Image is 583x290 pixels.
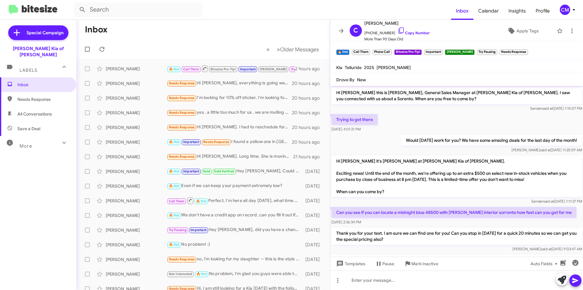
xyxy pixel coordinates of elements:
span: Mark Inactive [411,258,438,269]
button: Mark Inactive [399,258,443,269]
div: I'm looking for 10% off sticker. I'm looking for $15,000 trade-in value on my 2021 [PERSON_NAME].... [167,94,292,101]
span: New [357,77,366,83]
div: [PERSON_NAME] [106,168,167,174]
div: 20 hours ago [292,124,325,130]
div: No problem! :) [167,241,302,248]
div: [PERSON_NAME] [106,124,167,130]
span: Sold Verified [214,169,234,173]
div: [DATE] [302,227,325,233]
button: Auto Fields [526,258,565,269]
span: Sender [DATE] 1:11:37 PM [531,199,582,204]
div: [PERSON_NAME] [106,154,167,160]
div: 20 hours ago [292,95,325,101]
button: Previous [263,43,273,56]
div: 20 hours ago [292,110,325,116]
span: Needs Response [203,140,229,144]
span: Important [183,140,199,144]
h1: Inbox [85,25,107,35]
p: Trying to get there [331,114,378,125]
div: [DATE] [302,168,325,174]
span: Needs Response [169,81,195,85]
span: Not-Interested [169,272,192,276]
span: All Conversations [17,111,52,117]
a: Profile [531,2,555,20]
span: Labels [20,68,37,73]
div: 20 hours ago [292,139,325,145]
span: said at [541,247,551,251]
small: 🔥 Hot [336,50,349,55]
span: Important [191,228,206,232]
div: [DATE] [302,198,325,204]
span: [PERSON_NAME] [DATE] 9:03:47 AM [512,247,582,251]
div: [DATE] [302,256,325,262]
div: [PERSON_NAME] [106,183,167,189]
span: Important [240,67,256,71]
div: 2 hours ago [295,66,325,72]
small: Call Them [352,50,370,55]
span: Needs Response [17,96,69,102]
span: Inbox [451,2,473,20]
div: 21 hours ago [293,154,325,160]
p: Would [DATE] work for you? We have some amazing deals for the last day of the month! [401,135,582,146]
span: [PERSON_NAME] [DATE] 11:25:59 AM [511,148,582,152]
div: No problem, I'm glad you guys were able to connect, I'll put notes in my system about that. :) Ha... [167,270,302,277]
nav: Page navigation example [263,43,322,56]
button: Templates [330,258,370,269]
span: Sender [DATE] 1:15:07 PM [530,106,582,111]
div: Even if we can keep your payment extremely low? [167,182,302,189]
div: Hi [PERSON_NAME]. I had to reschedule for [DATE] [DATE]. I appreciate your reaching out to me. Th... [167,124,292,131]
span: Auto Fields [530,258,560,269]
span: 🔥 Hot [169,184,179,188]
span: 2025 [364,65,374,70]
p: Hi [PERSON_NAME] it's [PERSON_NAME] at [PERSON_NAME] Kia of [PERSON_NAME]. Exciting news! Until t... [331,156,582,197]
span: Pause [382,258,394,269]
span: « [266,46,270,53]
span: Needs Response [169,111,195,115]
span: C [353,26,358,35]
p: Thank you for your text. I am sure we can find one for you! Can you stop in [DATE] for a quick 20... [331,228,582,245]
span: More Than 90 Days Old [364,36,430,42]
span: said at [540,148,550,152]
small: Phone Call [373,50,392,55]
span: » [277,46,280,53]
span: [PHONE_NUMBER] [364,27,430,36]
small: [PERSON_NAME] [445,50,474,55]
div: Perfect, I'm here all day [DATE], what time works for you? I'll make sure the appraisal manager i... [167,197,302,204]
a: Copy Number [398,31,430,35]
span: Older Messages [280,46,319,53]
span: 🔥 Hot [196,272,207,276]
span: [PERSON_NAME] [377,65,411,70]
span: said at [542,106,552,111]
div: [PERSON_NAME] [106,242,167,248]
div: yes . a little too much for us . we are mulling it over . can you do better ? [167,109,292,116]
span: Needs Response [169,257,195,261]
span: [PERSON_NAME] [364,20,430,27]
span: Try Pausing [169,228,187,232]
p: Hi [PERSON_NAME] this is [PERSON_NAME], General Sales Manager at [PERSON_NAME] Kia of [PERSON_NAM... [331,87,582,104]
span: Needs Response [169,125,195,129]
div: Hey [PERSON_NAME], did you have a chance to check out the link I sent you? [167,226,302,233]
span: Needs Response [169,155,195,159]
div: [PERSON_NAME] [106,198,167,204]
span: [DATE] 4:01:21 PM [331,127,361,131]
span: 🔥 Hot [196,199,206,203]
small: Try Pausing [477,50,497,55]
span: Call Them [169,199,185,203]
button: Apply Tags [492,25,554,36]
div: [PERSON_NAME] [106,227,167,233]
div: [DATE] [302,183,325,189]
div: 20 hours ago [292,80,325,86]
a: Insights [504,2,531,20]
span: Important [183,169,199,173]
span: Needs Response [169,96,195,100]
span: More [20,143,32,149]
span: Bitesize Pro-Tip! [210,67,236,71]
span: Sold [203,169,210,173]
span: 🔥 Hot [169,243,179,247]
div: I found a yellow one in [GEOGRAPHIC_DATA] with 17,000 miles on it for 15 five and I bought it [167,138,292,145]
span: Templates [335,258,365,269]
div: We don't have a credit app on record, can you fill it out if i send you the link? [167,212,302,219]
div: CM [560,5,570,15]
span: 🔥 Hot [169,140,179,144]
